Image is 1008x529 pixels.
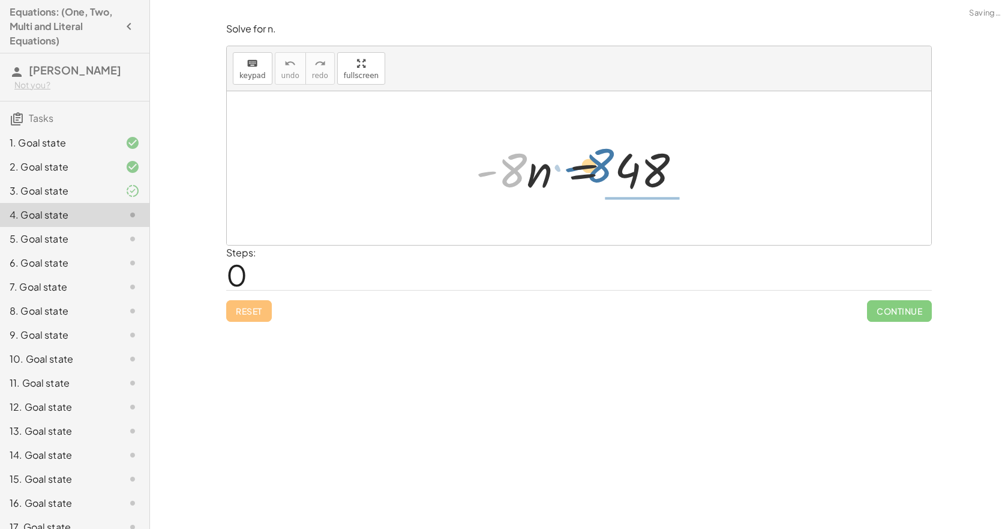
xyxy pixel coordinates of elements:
span: 0 [226,256,247,293]
div: 15. Goal state [10,472,106,486]
span: Tasks [29,112,53,124]
div: 8. Goal state [10,304,106,318]
h4: Equations: (One, Two, Multi and Literal Equations) [10,5,118,48]
div: 1. Goal state [10,136,106,150]
span: keypad [239,71,266,80]
i: Task not started. [125,304,140,318]
div: 6. Goal state [10,256,106,270]
i: Task not started. [125,472,140,486]
i: Task finished and correct. [125,160,140,174]
div: 4. Goal state [10,208,106,222]
span: [PERSON_NAME] [29,63,121,77]
i: Task finished and part of it marked as correct. [125,184,140,198]
div: 5. Goal state [10,232,106,246]
i: Task not started. [125,496,140,510]
div: 11. Goal state [10,376,106,390]
i: Task not started. [125,424,140,438]
i: Task finished and correct. [125,136,140,150]
div: 3. Goal state [10,184,106,198]
i: Task not started. [125,352,140,366]
button: keyboardkeypad [233,52,272,85]
span: undo [281,71,299,80]
div: 9. Goal state [10,328,106,342]
span: Saving… [969,7,1001,19]
div: 12. Goal state [10,400,106,414]
button: fullscreen [337,52,385,85]
button: undoundo [275,52,306,85]
i: Task not started. [125,232,140,246]
i: Task not started. [125,448,140,462]
label: Steps: [226,246,256,259]
i: Task not started. [125,280,140,294]
span: redo [312,71,328,80]
div: 16. Goal state [10,496,106,510]
i: Task not started. [125,328,140,342]
div: Not you? [14,79,140,91]
i: Task not started. [125,376,140,390]
i: Task not started. [125,208,140,222]
i: redo [314,56,326,71]
div: 7. Goal state [10,280,106,294]
div: 2. Goal state [10,160,106,174]
i: undo [284,56,296,71]
button: redoredo [305,52,335,85]
span: fullscreen [344,71,379,80]
p: Solve for n. [226,22,932,36]
i: Task not started. [125,256,140,270]
i: Task not started. [125,400,140,414]
div: 14. Goal state [10,448,106,462]
i: keyboard [247,56,258,71]
div: 13. Goal state [10,424,106,438]
div: 10. Goal state [10,352,106,366]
